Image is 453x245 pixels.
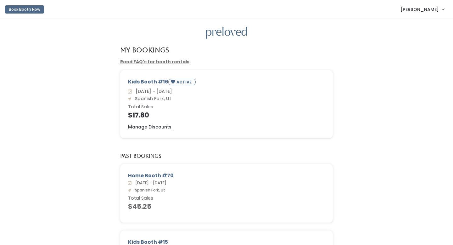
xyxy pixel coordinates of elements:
[128,203,325,210] h4: $45.25
[400,6,439,13] span: [PERSON_NAME]
[128,124,171,130] a: Manage Discounts
[120,46,169,54] h4: My Bookings
[133,180,166,185] span: [DATE] - [DATE]
[128,196,325,201] h6: Total Sales
[176,79,193,85] small: ACTIVE
[128,172,325,179] div: Home Booth #70
[206,27,247,39] img: preloved logo
[5,3,44,16] a: Book Booth Now
[128,105,325,110] h6: Total Sales
[133,88,172,94] span: [DATE] - [DATE]
[120,59,189,65] a: Read FAQ's for booth rentals
[132,187,165,193] span: Spanish Fork, Ut
[120,153,161,159] h5: Past Bookings
[128,78,325,88] div: Kids Booth #16
[394,3,450,16] a: [PERSON_NAME]
[128,111,325,119] h4: $17.80
[132,95,171,102] span: Spanish Fork, Ut
[5,5,44,14] button: Book Booth Now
